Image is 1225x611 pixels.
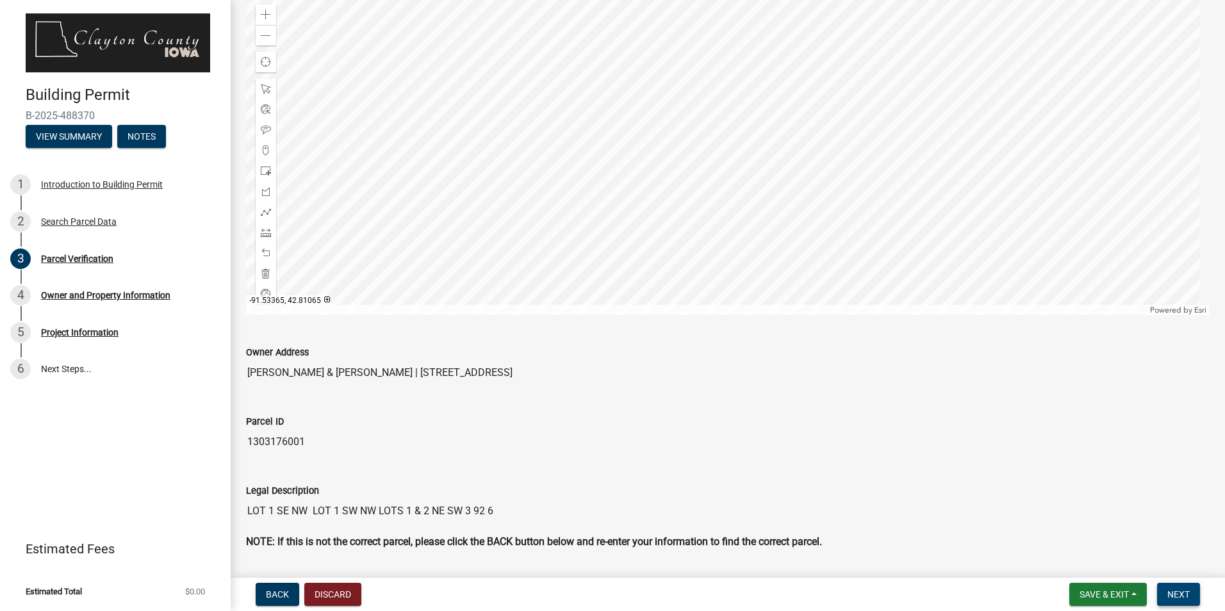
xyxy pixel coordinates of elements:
[10,248,31,269] div: 3
[185,587,205,596] span: $0.00
[1147,305,1210,315] div: Powered by
[41,217,117,226] div: Search Parcel Data
[256,4,276,25] div: Zoom in
[1167,589,1190,599] span: Next
[1157,583,1200,606] button: Next
[304,583,361,606] button: Discard
[246,535,822,548] strong: NOTE: If this is not the correct parcel, please click the BACK button below and re-enter your inf...
[256,25,276,45] div: Zoom out
[10,322,31,343] div: 5
[1080,589,1129,599] span: Save & Exit
[246,487,319,496] label: Legal Description
[256,52,276,72] div: Find my location
[10,536,210,562] a: Estimated Fees
[10,211,31,232] div: 2
[26,125,112,148] button: View Summary
[41,254,113,263] div: Parcel Verification
[41,291,170,300] div: Owner and Property Information
[246,348,309,357] label: Owner Address
[26,587,82,596] span: Estimated Total
[10,285,31,305] div: 4
[1069,583,1147,606] button: Save & Exit
[26,110,205,122] span: B-2025-488370
[41,180,163,189] div: Introduction to Building Permit
[10,359,31,379] div: 6
[266,589,289,599] span: Back
[1194,305,1206,314] a: Esri
[117,125,166,148] button: Notes
[246,418,284,427] label: Parcel ID
[117,132,166,142] wm-modal-confirm: Notes
[10,174,31,195] div: 1
[41,328,119,337] div: Project Information
[26,132,112,142] wm-modal-confirm: Summary
[26,13,210,72] img: Clayton County, Iowa
[256,583,299,606] button: Back
[26,86,220,104] h4: Building Permit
